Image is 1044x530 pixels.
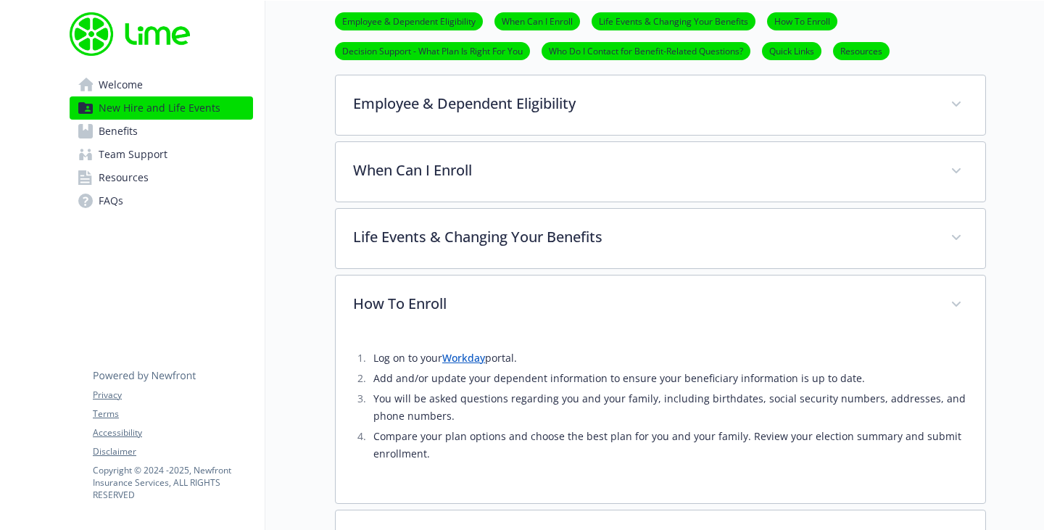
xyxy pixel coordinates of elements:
[70,143,253,166] a: Team Support
[93,426,252,439] a: Accessibility
[353,226,933,248] p: Life Events & Changing Your Benefits
[353,93,933,115] p: Employee & Dependent Eligibility
[336,75,985,135] div: Employee & Dependent Eligibility
[70,73,253,96] a: Welcome
[70,96,253,120] a: New Hire and Life Events
[336,209,985,268] div: Life Events & Changing Your Benefits
[99,166,149,189] span: Resources
[592,14,755,28] a: Life Events & Changing Your Benefits
[335,44,530,57] a: Decision Support - What Plan Is Right For You
[369,390,968,425] li: You will be asked questions regarding you and your family, including birthdates, social security ...
[336,276,985,335] div: How To Enroll
[336,335,985,503] div: How To Enroll
[369,370,968,387] li: Add and/or update your dependent information to ensure your beneficiary information is up to date.
[93,389,252,402] a: Privacy
[833,44,890,57] a: Resources
[99,120,138,143] span: Benefits
[70,120,253,143] a: Benefits
[99,73,143,96] span: Welcome
[93,407,252,421] a: Terms
[369,428,968,463] li: Compare your plan options and choose the best plan for you and your family. Review your election ...
[93,445,252,458] a: Disclaimer
[335,14,483,28] a: Employee & Dependent Eligibility
[542,44,750,57] a: Who Do I Contact for Benefit-Related Questions?
[70,189,253,212] a: FAQs
[767,14,837,28] a: How To Enroll
[70,166,253,189] a: Resources
[99,143,167,166] span: Team Support
[99,189,123,212] span: FAQs
[442,351,485,365] a: Workday
[494,14,580,28] a: When Can I Enroll
[762,44,821,57] a: Quick Links
[336,142,985,202] div: When Can I Enroll
[93,464,252,501] p: Copyright © 2024 - 2025 , Newfront Insurance Services, ALL RIGHTS RESERVED
[99,96,220,120] span: New Hire and Life Events
[369,349,968,367] li: Log on to your portal.
[353,160,933,181] p: When Can I Enroll
[353,293,933,315] p: How To Enroll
